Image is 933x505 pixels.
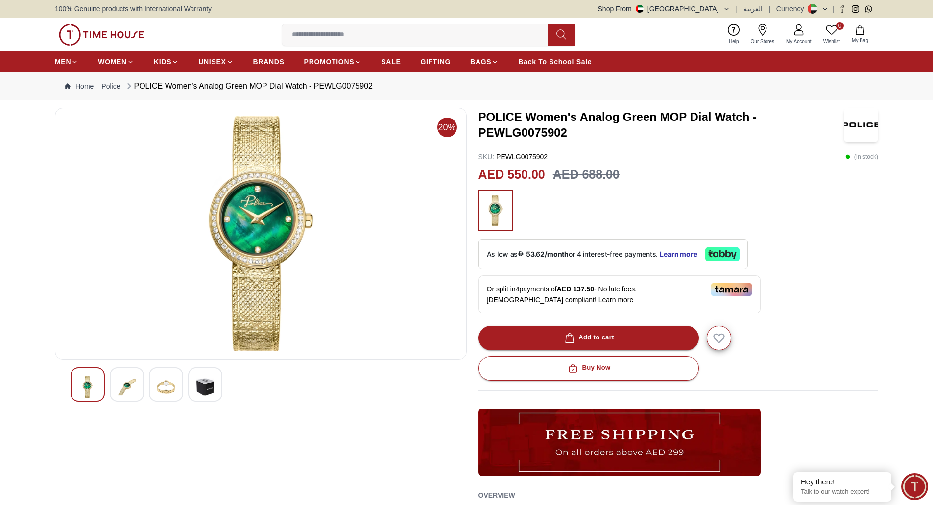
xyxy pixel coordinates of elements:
[836,22,844,30] span: 0
[518,53,592,71] a: Back To School Sale
[124,80,373,92] div: POLICE Women's Analog Green MOP Dial Watch - PEWLG0075902
[819,38,844,45] span: Wishlist
[478,152,548,162] p: PEWLG0075902
[563,332,614,343] div: Add to cart
[198,53,233,71] a: UNISEX
[736,4,738,14] span: |
[98,57,127,67] span: WOMEN
[304,53,362,71] a: PROMOTIONS
[470,53,499,71] a: BAGS
[743,4,763,14] button: العربية
[470,57,491,67] span: BAGS
[59,24,144,46] img: ...
[253,57,285,67] span: BRANDS
[420,53,451,71] a: GIFTING
[723,22,745,47] a: Help
[844,108,878,142] img: POLICE Women's Analog Green MOP Dial Watch - PEWLG0075902
[801,488,884,496] p: Talk to our watch expert!
[420,57,451,67] span: GIFTING
[79,376,96,398] img: POLICE Women's Analog Green MOP Dial Watch - PEWLG0075902
[745,22,780,47] a: Our Stores
[196,376,214,398] img: POLICE Women's Analog Green MOP Dial Watch - PEWLG0075902
[55,4,212,14] span: 100% Genuine products with International Warranty
[768,4,770,14] span: |
[901,473,928,500] div: Chat Widget
[157,376,175,398] img: POLICE Women's Analog Green MOP Dial Watch - PEWLG0075902
[833,4,835,14] span: |
[817,22,846,47] a: 0Wishlist
[253,53,285,71] a: BRANDS
[98,53,134,71] a: WOMEN
[845,152,878,162] p: ( In stock )
[304,57,355,67] span: PROMOTIONS
[838,5,846,13] a: Facebook
[846,23,874,46] button: My Bag
[478,153,495,161] span: SKU :
[566,362,610,374] div: Buy Now
[381,57,401,67] span: SALE
[865,5,872,13] a: Whatsapp
[478,109,844,141] h3: POLICE Women's Analog Green MOP Dial Watch - PEWLG0075902
[154,57,171,67] span: KIDS
[478,409,761,476] img: ...
[725,38,743,45] span: Help
[478,275,761,313] div: Or split in 4 payments of - No late fees, [DEMOGRAPHIC_DATA] compliant!
[478,488,515,503] h2: Overview
[63,116,458,351] img: POLICE Women's Analog Green MOP Dial Watch - PEWLG0075902
[437,118,457,137] span: 20%
[598,296,634,304] span: Learn more
[553,166,620,184] h3: AED 688.00
[381,53,401,71] a: SALE
[848,37,872,44] span: My Bag
[483,195,508,226] img: ...
[598,4,730,14] button: Shop From[GEOGRAPHIC_DATA]
[782,38,815,45] span: My Account
[154,53,179,71] a: KIDS
[518,57,592,67] span: Back To School Sale
[55,57,71,67] span: MEN
[198,57,226,67] span: UNISEX
[747,38,778,45] span: Our Stores
[478,166,545,184] h2: AED 550.00
[776,4,808,14] div: Currency
[801,477,884,487] div: Hey there!
[636,5,644,13] img: United Arab Emirates
[557,285,594,293] span: AED 137.50
[101,81,120,91] a: Police
[852,5,859,13] a: Instagram
[55,53,78,71] a: MEN
[711,283,752,296] img: Tamara
[478,326,699,350] button: Add to cart
[55,72,878,100] nav: Breadcrumb
[118,376,136,398] img: POLICE Women's Analog Green MOP Dial Watch - PEWLG0075902
[65,81,94,91] a: Home
[478,356,699,381] button: Buy Now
